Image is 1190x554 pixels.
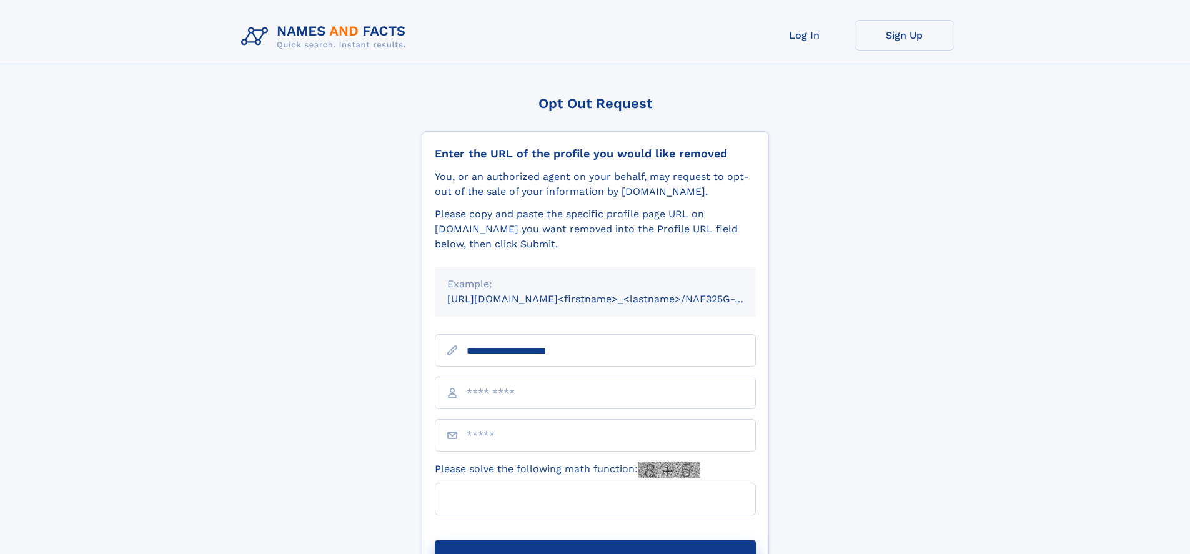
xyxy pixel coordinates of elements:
a: Sign Up [855,20,954,51]
div: You, or an authorized agent on your behalf, may request to opt-out of the sale of your informatio... [435,169,756,199]
div: Enter the URL of the profile you would like removed [435,147,756,161]
a: Log In [755,20,855,51]
div: Opt Out Request [422,96,769,111]
label: Please solve the following math function: [435,462,700,478]
div: Please copy and paste the specific profile page URL on [DOMAIN_NAME] you want removed into the Pr... [435,207,756,252]
img: Logo Names and Facts [236,20,416,54]
div: Example: [447,277,743,292]
small: [URL][DOMAIN_NAME]<firstname>_<lastname>/NAF325G-xxxxxxxx [447,293,780,305]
